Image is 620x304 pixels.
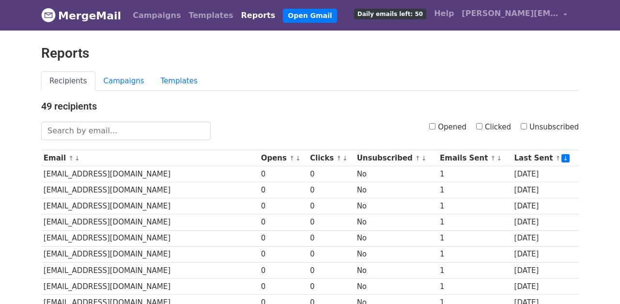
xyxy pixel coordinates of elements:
[458,4,571,27] a: [PERSON_NAME][EMAIL_ADDRESS][DOMAIN_NAME]
[512,182,579,198] td: [DATE]
[41,150,259,166] th: Email
[429,123,435,129] input: Opened
[512,278,579,294] td: [DATE]
[561,154,570,162] a: ↓
[237,6,279,25] a: Reports
[437,150,511,166] th: Emails Sent
[355,166,437,182] td: No
[41,8,56,22] img: MergeMail logo
[259,246,308,262] td: 0
[41,246,259,262] td: [EMAIL_ADDRESS][DOMAIN_NAME]
[41,278,259,294] td: [EMAIL_ADDRESS][DOMAIN_NAME]
[512,198,579,214] td: [DATE]
[415,155,420,162] a: ↑
[75,155,80,162] a: ↓
[512,214,579,230] td: [DATE]
[289,155,294,162] a: ↑
[308,214,355,230] td: 0
[336,155,341,162] a: ↑
[437,182,511,198] td: 1
[512,230,579,246] td: [DATE]
[153,71,206,91] a: Templates
[491,155,496,162] a: ↑
[129,6,185,25] a: Campaigns
[437,262,511,278] td: 1
[437,278,511,294] td: 1
[41,198,259,214] td: [EMAIL_ADDRESS][DOMAIN_NAME]
[556,155,561,162] a: ↑
[496,155,502,162] a: ↓
[95,71,153,91] a: Campaigns
[41,45,579,62] h2: Reports
[355,214,437,230] td: No
[41,214,259,230] td: [EMAIL_ADDRESS][DOMAIN_NAME]
[259,150,308,166] th: Opens
[512,262,579,278] td: [DATE]
[259,182,308,198] td: 0
[41,100,579,112] h4: 49 recipients
[462,8,558,19] span: [PERSON_NAME][EMAIL_ADDRESS][DOMAIN_NAME]
[355,230,437,246] td: No
[259,262,308,278] td: 0
[259,214,308,230] td: 0
[437,166,511,182] td: 1
[283,9,337,23] a: Open Gmail
[342,155,348,162] a: ↓
[259,230,308,246] td: 0
[185,6,237,25] a: Templates
[421,155,427,162] a: ↓
[350,4,430,23] a: Daily emails left: 50
[308,246,355,262] td: 0
[512,166,579,182] td: [DATE]
[512,246,579,262] td: [DATE]
[355,246,437,262] td: No
[308,198,355,214] td: 0
[429,122,466,133] label: Opened
[521,122,579,133] label: Unsubscribed
[355,182,437,198] td: No
[476,123,482,129] input: Clicked
[295,155,301,162] a: ↓
[355,150,437,166] th: Unsubscribed
[430,4,458,23] a: Help
[259,166,308,182] td: 0
[437,198,511,214] td: 1
[308,182,355,198] td: 0
[476,122,511,133] label: Clicked
[41,122,211,140] input: Search by email...
[308,230,355,246] td: 0
[41,71,95,91] a: Recipients
[41,5,121,26] a: MergeMail
[437,246,511,262] td: 1
[355,278,437,294] td: No
[41,182,259,198] td: [EMAIL_ADDRESS][DOMAIN_NAME]
[308,150,355,166] th: Clicks
[512,150,579,166] th: Last Sent
[259,278,308,294] td: 0
[521,123,527,129] input: Unsubscribed
[355,198,437,214] td: No
[354,9,426,19] span: Daily emails left: 50
[41,166,259,182] td: [EMAIL_ADDRESS][DOMAIN_NAME]
[308,262,355,278] td: 0
[259,198,308,214] td: 0
[41,262,259,278] td: [EMAIL_ADDRESS][DOMAIN_NAME]
[437,230,511,246] td: 1
[41,230,259,246] td: [EMAIL_ADDRESS][DOMAIN_NAME]
[308,278,355,294] td: 0
[437,214,511,230] td: 1
[355,262,437,278] td: No
[68,155,74,162] a: ↑
[308,166,355,182] td: 0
